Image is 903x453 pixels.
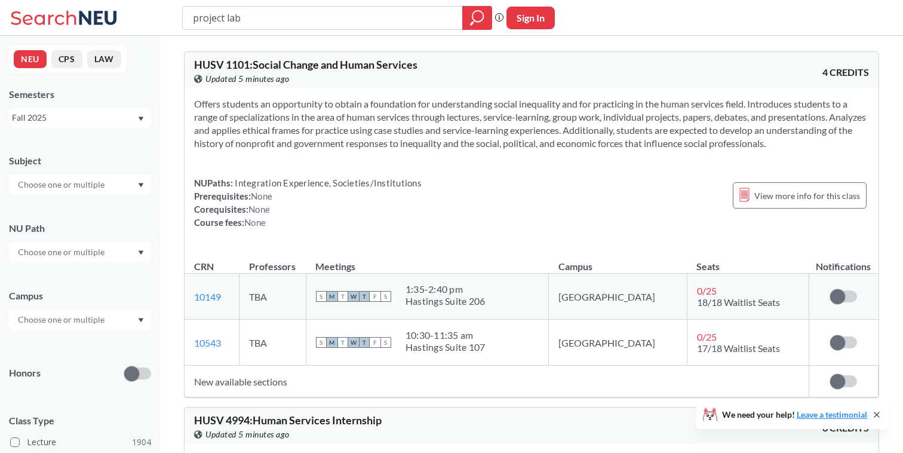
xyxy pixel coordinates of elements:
[348,291,359,302] span: W
[306,248,549,274] th: Meetings
[406,295,486,307] div: Hastings Suite 206
[9,242,151,262] div: Dropdown arrow
[12,313,112,327] input: Choose one or multiple
[337,291,348,302] span: T
[194,58,417,71] span: HUSV 1101 : Social Change and Human Services
[549,320,687,366] td: [GEOGRAPHIC_DATA]
[192,8,454,28] input: Class, professor, course number, "phrase"
[549,248,687,274] th: Campus
[406,283,486,295] div: 1:35 - 2:40 pm
[194,337,221,348] a: 10543
[185,366,809,397] td: New available sections
[9,222,151,235] div: NU Path
[406,341,486,353] div: Hastings Suite 107
[697,296,780,308] span: 18/18 Waitlist Seats
[244,217,266,228] span: None
[194,260,214,273] div: CRN
[809,248,878,274] th: Notifications
[12,245,112,259] input: Choose one or multiple
[327,291,337,302] span: M
[462,6,492,30] div: magnifying glass
[9,289,151,302] div: Campus
[194,291,221,302] a: 10149
[406,329,486,341] div: 10:30 - 11:35 am
[687,248,809,274] th: Seats
[506,7,555,29] button: Sign In
[722,411,867,419] span: We need your help!
[316,337,327,348] span: S
[697,285,717,296] span: 0 / 25
[239,320,306,366] td: TBA
[138,117,144,121] svg: Dropdown arrow
[359,337,370,348] span: T
[9,414,151,427] span: Class Type
[87,50,121,68] button: LAW
[797,409,867,420] a: Leave a testimonial
[359,291,370,302] span: T
[205,72,290,85] span: Updated 5 minutes ago
[194,414,382,427] span: HUSV 4994 : Human Services Internship
[9,108,151,127] div: Fall 2025Dropdown arrow
[316,291,327,302] span: S
[337,337,348,348] span: T
[822,66,869,79] span: 4 CREDITS
[12,177,112,192] input: Choose one or multiple
[194,176,422,229] div: NUPaths: Prerequisites: Corequisites: Course fees:
[754,188,860,203] span: View more info for this class
[697,331,717,342] span: 0 / 25
[248,204,270,215] span: None
[132,436,151,449] span: 1904
[251,191,272,201] span: None
[138,318,144,323] svg: Dropdown arrow
[470,10,484,26] svg: magnifying glass
[549,274,687,320] td: [GEOGRAPHIC_DATA]
[14,50,47,68] button: NEU
[9,310,151,330] div: Dropdown arrow
[370,291,380,302] span: F
[370,337,380,348] span: F
[194,97,869,150] section: Offers students an opportunity to obtain a foundation for understanding social inequality and for...
[12,111,137,124] div: Fall 2025
[327,337,337,348] span: M
[9,175,151,195] div: Dropdown arrow
[380,337,391,348] span: S
[239,248,306,274] th: Professors
[9,366,41,380] p: Honors
[233,177,422,188] span: Integration Experience, Societies/Institutions
[9,154,151,167] div: Subject
[205,428,290,441] span: Updated 5 minutes ago
[51,50,82,68] button: CPS
[348,337,359,348] span: W
[10,434,151,450] label: Lecture
[9,88,151,101] div: Semesters
[239,274,306,320] td: TBA
[138,183,144,188] svg: Dropdown arrow
[138,250,144,255] svg: Dropdown arrow
[697,342,780,354] span: 17/18 Waitlist Seats
[380,291,391,302] span: S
